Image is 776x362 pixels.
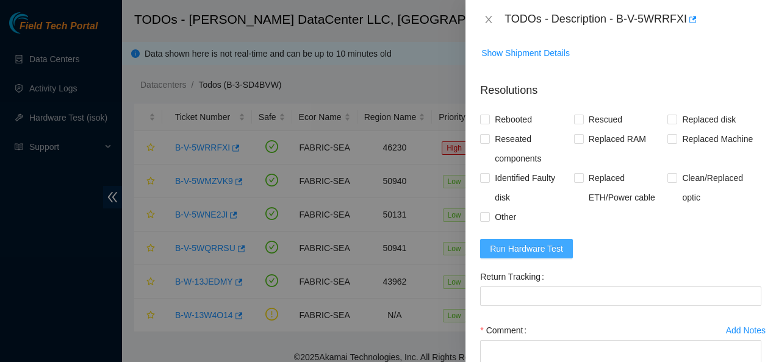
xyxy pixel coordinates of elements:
span: Identified Faulty disk [490,168,574,207]
span: Replaced RAM [584,129,651,149]
span: Replaced Machine [677,129,758,149]
label: Return Tracking [480,267,549,286]
span: Other [490,207,521,227]
div: Add Notes [726,326,766,335]
span: Show Shipment Details [481,46,570,60]
span: Replaced ETH/Power cable [584,168,668,207]
span: Run Hardware Test [490,242,563,255]
span: Reseated components [490,129,574,168]
button: Add Notes [725,321,766,340]
span: Replaced disk [677,110,741,129]
span: Rescued [584,110,627,129]
p: Resolutions [480,73,761,99]
label: Comment [480,321,531,340]
span: Rebooted [490,110,537,129]
button: Run Hardware Test [480,239,573,258]
span: Clean/Replaced optic [677,168,761,207]
button: Show Shipment Details [481,43,570,63]
button: Close [480,14,497,26]
div: TODOs - Description - B-V-5WRRFXI [505,10,761,29]
span: close [484,15,494,24]
input: Return Tracking [480,286,761,306]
